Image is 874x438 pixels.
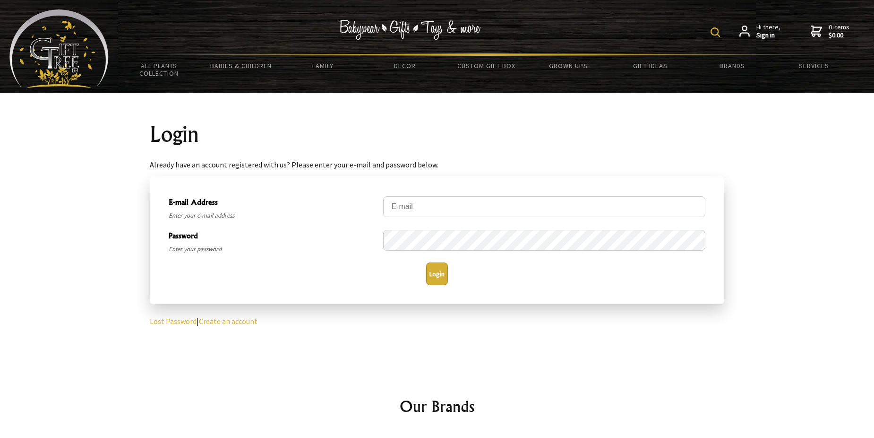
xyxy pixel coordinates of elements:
[169,230,378,244] span: Password
[811,23,849,40] a: 0 items$0.00
[157,395,717,418] h2: Our Brands
[383,230,705,251] input: Password
[528,56,609,76] a: Grown Ups
[364,56,446,76] a: Decor
[756,23,780,40] span: Hi there,
[691,56,773,76] a: Brands
[711,27,720,37] img: product search
[739,23,780,40] a: Hi there,Sign in
[829,31,849,40] strong: $0.00
[200,56,282,76] a: Babies & Children
[150,159,724,170] p: Already have an account registered with us? Please enter your e-mail and password below.
[773,56,855,76] a: Services
[383,196,705,217] input: E-mail Address
[282,56,364,76] a: Family
[169,210,378,221] span: Enter your e-mail address
[9,9,109,88] img: Babyware - Gifts - Toys and more...
[118,56,200,83] a: All Plants Collection
[199,316,257,326] a: Create an account
[169,244,378,255] span: Enter your password
[609,56,691,76] a: Gift Ideas
[150,316,197,326] a: Lost Password
[446,56,527,76] a: Custom Gift Box
[426,263,448,285] button: Login
[169,196,378,210] span: E-mail Address
[829,23,849,40] span: 0 items
[142,93,732,357] div: |
[339,20,480,40] img: Babywear - Gifts - Toys & more
[756,31,780,40] strong: Sign in
[150,123,724,146] h1: Login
